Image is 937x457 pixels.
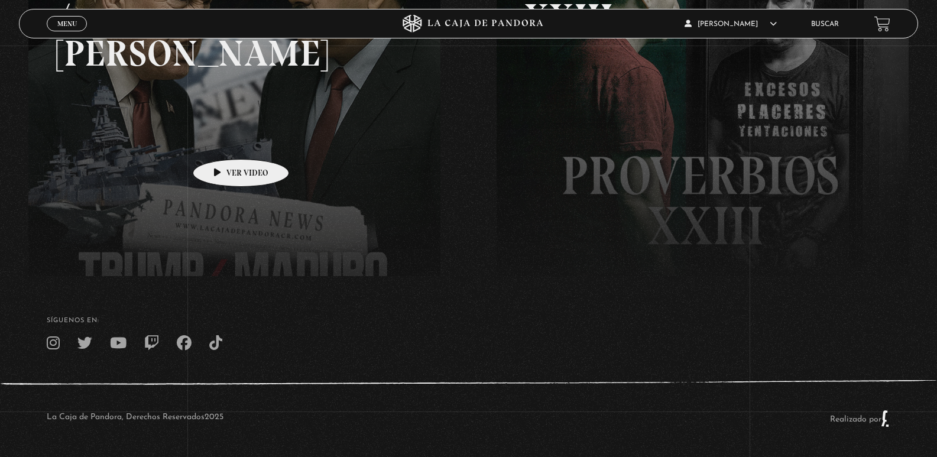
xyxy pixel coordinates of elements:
h4: SÍguenos en: [47,317,890,324]
span: [PERSON_NAME] [685,21,777,28]
a: Buscar [811,21,839,28]
a: Realizado por [830,415,890,424]
span: Menu [57,20,77,27]
span: Cerrar [53,30,81,38]
a: View your shopping cart [874,16,890,32]
p: La Caja de Pandora, Derechos Reservados 2025 [47,410,223,427]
